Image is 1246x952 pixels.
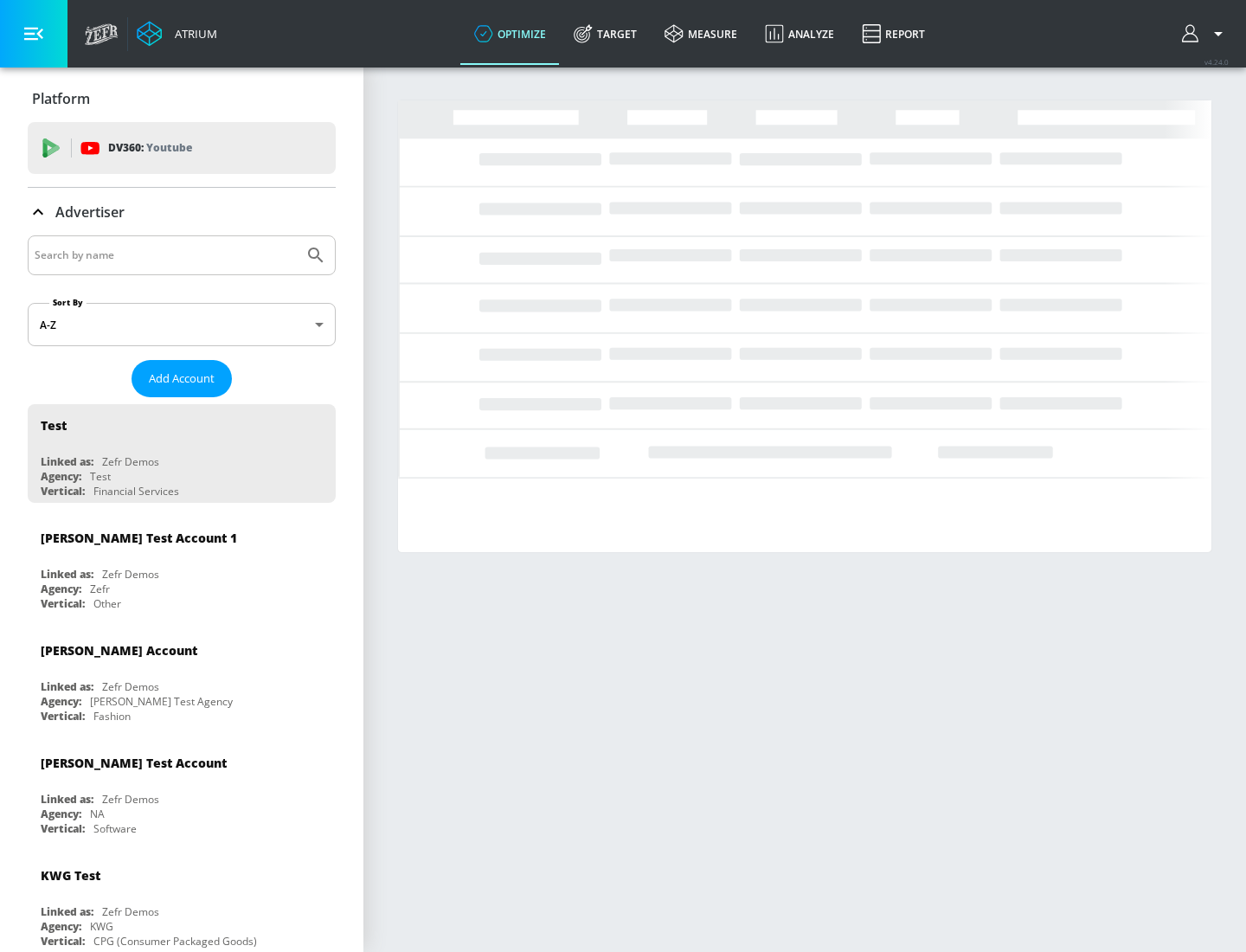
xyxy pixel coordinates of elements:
div: Zefr [90,582,110,596]
p: DV360: [108,138,192,158]
div: Vertical: [41,934,85,949]
a: Analyze [751,3,848,65]
button: Add Account [132,360,232,397]
div: TestLinked as:Zefr DemosAgency:TestVertical:Financial Services [28,404,336,503]
div: Software [93,821,137,836]
div: Vertical: [41,821,85,836]
div: Linked as: [41,679,93,694]
div: Agency: [41,919,81,934]
div: Advertiser [28,188,336,236]
div: [PERSON_NAME] Account [41,642,197,659]
input: Search by name [35,244,297,267]
div: Vertical: [41,596,85,611]
div: Atrium [168,26,217,42]
div: [PERSON_NAME] Test Agency [90,694,233,709]
div: Vertical: [41,484,85,499]
div: Linked as: [41,567,93,582]
div: Linked as: [41,454,93,469]
div: NA [90,807,105,821]
div: Test [90,469,111,484]
span: Add Account [149,369,215,389]
p: Platform [32,89,90,108]
div: Linked as: [41,792,93,807]
div: CPG (Consumer Packaged Goods) [93,934,257,949]
div: Agency: [41,807,81,821]
a: Report [848,3,939,65]
p: Youtube [146,138,192,157]
div: KWG [90,919,113,934]
span: v 4.24.0 [1204,57,1229,67]
div: Other [93,596,121,611]
div: [PERSON_NAME] Test AccountLinked as:Zefr DemosAgency:NAVertical:Software [28,742,336,840]
div: [PERSON_NAME] Test Account 1Linked as:Zefr DemosAgency:ZefrVertical:Other [28,517,336,615]
div: [PERSON_NAME] AccountLinked as:Zefr DemosAgency:[PERSON_NAME] Test AgencyVertical:Fashion [28,629,336,728]
div: [PERSON_NAME] Test Account [41,755,227,771]
label: Sort By [49,297,87,308]
div: Agency: [41,694,81,709]
a: Target [560,3,651,65]
div: Zefr Demos [102,679,159,694]
div: Zefr Demos [102,454,159,469]
div: A-Z [28,303,336,346]
div: Agency: [41,469,81,484]
div: Agency: [41,582,81,596]
div: Vertical: [41,709,85,724]
div: Zefr Demos [102,904,159,919]
div: Linked as: [41,904,93,919]
div: Test [41,417,67,434]
a: optimize [460,3,560,65]
div: Platform [28,74,336,123]
p: Advertiser [55,203,125,222]
div: Zefr Demos [102,792,159,807]
a: measure [651,3,751,65]
div: Financial Services [93,484,179,499]
div: [PERSON_NAME] Test Account 1 [41,530,237,546]
div: Zefr Demos [102,567,159,582]
div: KWG Test [41,867,100,884]
a: Atrium [137,21,217,47]
div: DV360: Youtube [28,122,336,174]
div: Fashion [93,709,131,724]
